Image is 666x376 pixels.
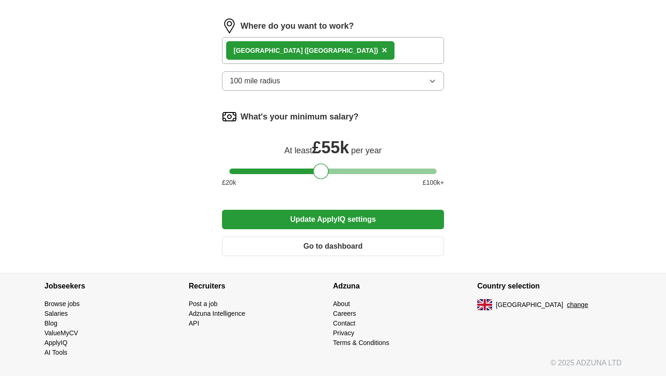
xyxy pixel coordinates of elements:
[44,320,57,327] a: Blog
[222,71,444,91] button: 100 mile radius
[44,300,80,307] a: Browse jobs
[382,45,387,55] span: ×
[477,299,492,310] img: UK flag
[222,237,444,256] button: Go to dashboard
[189,310,245,317] a: Adzuna Intelligence
[222,178,236,188] span: £ 20 k
[304,47,378,54] span: ([GEOGRAPHIC_DATA])
[333,339,389,346] a: Terms & Conditions
[333,310,356,317] a: Careers
[222,19,237,33] img: location.png
[44,349,68,356] a: AI Tools
[496,300,563,310] span: [GEOGRAPHIC_DATA]
[44,339,68,346] a: ApplyIQ
[37,357,629,376] div: © 2025 ADZUNA LTD
[567,300,588,310] button: change
[333,320,355,327] a: Contact
[477,273,622,299] h4: Country selection
[189,320,199,327] a: API
[189,300,217,307] a: Post a job
[382,44,387,57] button: ×
[230,75,280,87] span: 100 mile radius
[44,310,68,317] a: Salaries
[44,329,78,337] a: ValueMyCV
[222,210,444,229] button: Update ApplyIQ settings
[333,329,354,337] a: Privacy
[240,111,358,123] label: What's your minimum salary?
[240,20,354,32] label: Where do you want to work?
[333,300,350,307] a: About
[351,146,382,155] span: per year
[423,178,444,188] span: £ 100 k+
[312,138,349,157] span: £ 55k
[222,109,237,124] img: salary.png
[234,47,303,54] strong: [GEOGRAPHIC_DATA]
[284,146,312,155] span: At least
